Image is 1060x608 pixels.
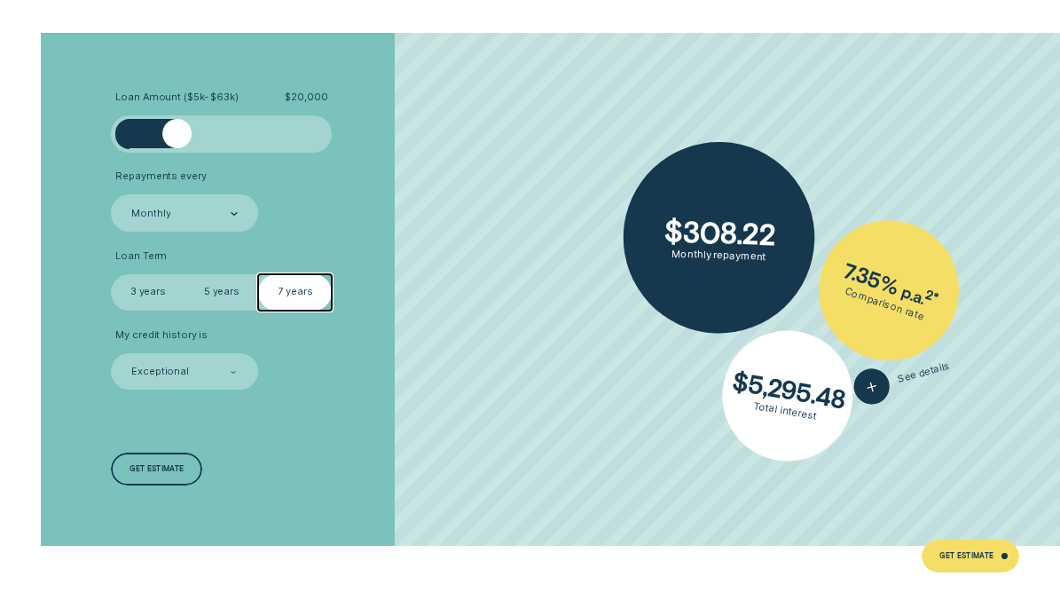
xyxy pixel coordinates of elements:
[111,274,185,311] label: 3 years
[258,274,332,311] label: 7 years
[115,329,208,342] span: My credit history is
[131,208,170,220] div: Monthly
[111,453,201,486] a: Get estimate
[131,366,189,378] div: Exceptional
[185,274,258,311] label: 5 years
[115,91,238,104] span: Loan Amount ( $5k - $63k )
[897,360,952,386] span: See details
[922,540,1020,572] a: Get Estimate
[850,349,954,409] button: See details
[115,250,167,263] span: Loan Term
[115,170,206,183] span: Repayments every
[285,91,327,104] span: $ 20,000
